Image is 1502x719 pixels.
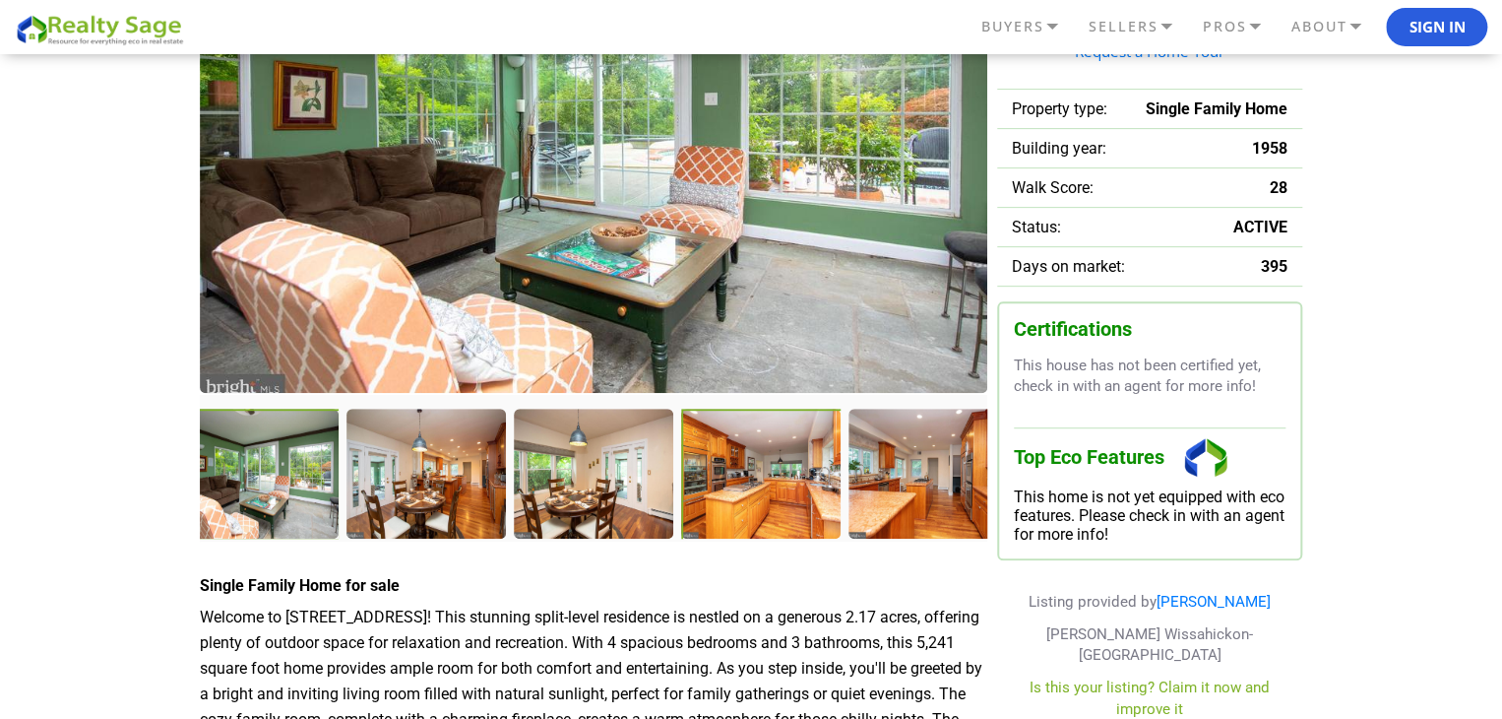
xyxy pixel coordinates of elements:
[1014,318,1285,341] h3: Certifications
[1012,44,1287,59] a: Request a Home Tour
[1014,356,1285,398] p: This house has not been certified yet, check in with an agent for more info!
[1012,257,1125,276] span: Days on market:
[1233,218,1287,236] span: ACTIVE
[1014,427,1285,488] h3: Top Eco Features
[1012,218,1061,236] span: Status:
[1029,593,1271,611] span: Listing provided by
[15,12,192,46] img: REALTY SAGE
[200,576,987,595] h4: Single Family Home for sale
[975,10,1083,43] a: BUYERS
[1270,178,1287,197] span: 28
[1386,8,1487,47] button: Sign In
[1046,625,1253,664] span: [PERSON_NAME] Wissahickon-[GEOGRAPHIC_DATA]
[1012,99,1107,118] span: Property type:
[1083,10,1197,43] a: SELLERS
[1197,10,1285,43] a: PROS
[1012,139,1106,158] span: Building year:
[1012,178,1094,197] span: Walk Score:
[1014,488,1285,544] div: This home is not yet equipped with eco features. Please check in with an agent for more info!
[1285,10,1386,43] a: ABOUT
[1261,257,1287,276] span: 395
[1146,99,1287,118] span: Single Family Home
[1157,593,1271,611] a: [PERSON_NAME]
[1030,679,1270,717] a: Is this your listing? Claim it now and improve it
[1252,139,1287,158] span: 1958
